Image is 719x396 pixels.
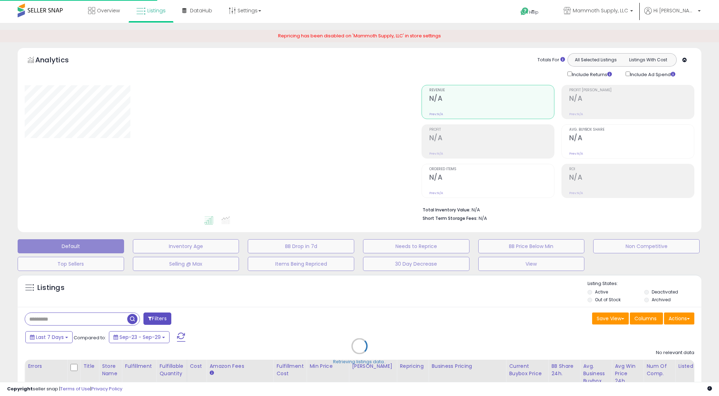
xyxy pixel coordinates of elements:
div: Include Ad Spend [620,70,687,78]
small: Prev: N/A [429,151,443,156]
li: N/A [423,205,689,214]
button: 30 Day Decrease [363,257,469,271]
small: Prev: N/A [569,151,583,156]
small: Prev: N/A [569,191,583,195]
span: Overview [97,7,120,14]
h2: N/A [569,94,694,104]
div: Retrieving listings data.. [333,358,386,365]
h5: Analytics [35,55,82,67]
span: Profit [429,128,554,132]
span: Revenue [429,88,554,92]
small: Prev: N/A [429,191,443,195]
button: Default [18,239,124,253]
span: Profit [PERSON_NAME] [569,88,694,92]
span: Mammoth Supply, LLC [573,7,628,14]
button: Needs to Reprice [363,239,469,253]
button: Listings With Cost [622,55,674,64]
button: BB Drop in 7d [248,239,354,253]
span: Listings [147,7,166,14]
span: ROI [569,167,694,171]
span: Help [529,9,539,15]
h2: N/A [569,173,694,183]
span: Avg. Buybox Share [569,128,694,132]
i: Get Help [520,7,529,16]
span: N/A [479,215,487,222]
div: seller snap | | [7,386,122,392]
strong: Copyright [7,385,33,392]
div: Include Returns [562,70,620,78]
h2: N/A [429,94,554,104]
span: Ordered Items [429,167,554,171]
button: Inventory Age [133,239,239,253]
b: Short Term Storage Fees: [423,215,478,221]
a: Help [515,2,552,23]
button: BB Price Below Min [478,239,585,253]
button: View [478,257,585,271]
span: DataHub [190,7,212,14]
div: Totals For [537,57,565,63]
small: Prev: N/A [429,112,443,116]
button: Non Competitive [593,239,700,253]
h2: N/A [569,134,694,143]
button: Top Sellers [18,257,124,271]
h2: N/A [429,134,554,143]
h2: N/A [429,173,554,183]
span: Hi [PERSON_NAME] [653,7,696,14]
a: Hi [PERSON_NAME] [644,7,701,23]
button: All Selected Listings [570,55,622,64]
b: Total Inventory Value: [423,207,471,213]
span: Repricing has been disabled on 'Mammoth Supply, LLC' in store settings [278,32,441,39]
button: Items Being Repriced [248,257,354,271]
button: Selling @ Max [133,257,239,271]
small: Prev: N/A [569,112,583,116]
